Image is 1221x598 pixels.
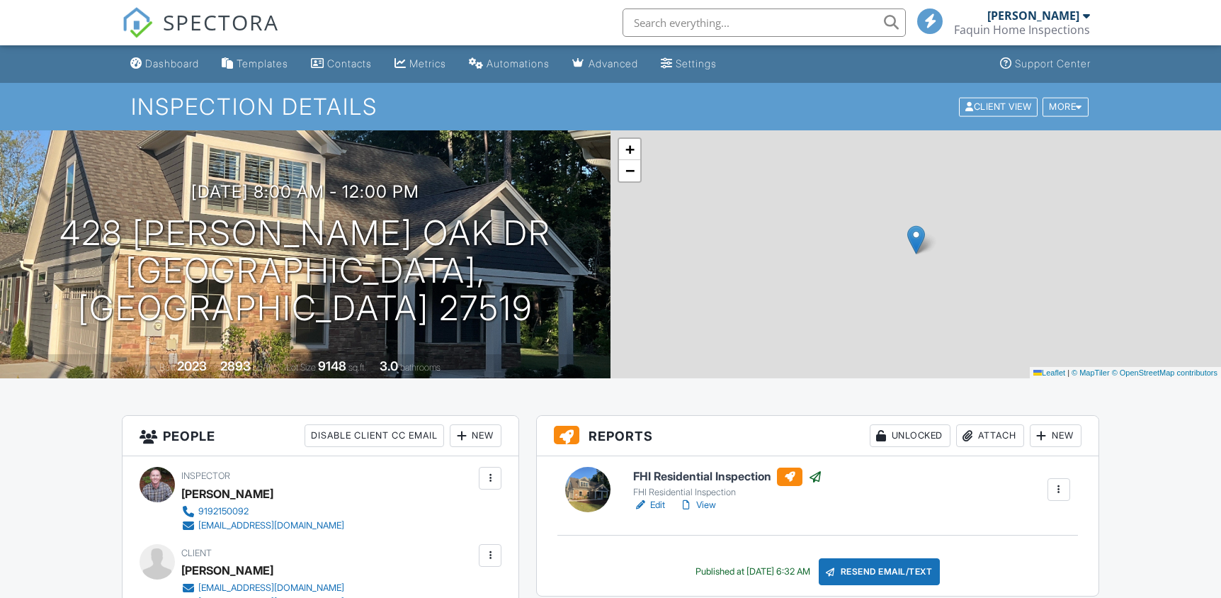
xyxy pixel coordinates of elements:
[676,57,717,69] div: Settings
[695,566,810,577] div: Published at [DATE] 6:32 AM
[198,520,344,531] div: [EMAIL_ADDRESS][DOMAIN_NAME]
[870,424,950,447] div: Unlocked
[409,57,446,69] div: Metrics
[400,362,441,373] span: bathrooms
[23,215,588,327] h1: 428 [PERSON_NAME] Oak Dr [GEOGRAPHIC_DATA], [GEOGRAPHIC_DATA] 27519
[181,483,273,504] div: [PERSON_NAME]
[145,57,199,69] div: Dashboard
[487,57,550,69] div: Automations
[625,140,635,158] span: +
[123,416,518,456] h3: People
[159,362,175,373] span: Built
[1067,368,1069,377] span: |
[348,362,366,373] span: sq.ft.
[177,359,207,373] div: 2023
[1030,424,1081,447] div: New
[1112,368,1217,377] a: © OpenStreetMap contributors
[318,359,346,373] div: 9148
[181,560,273,581] div: [PERSON_NAME]
[327,57,372,69] div: Contacts
[380,359,398,373] div: 3.0
[1015,57,1091,69] div: Support Center
[122,19,279,49] a: SPECTORA
[181,548,212,558] span: Client
[959,97,1038,116] div: Client View
[956,424,1024,447] div: Attach
[450,424,501,447] div: New
[286,362,316,373] span: Lot Size
[253,362,273,373] span: sq. ft.
[1072,368,1110,377] a: © MapTiler
[1033,368,1065,377] a: Leaflet
[1043,97,1089,116] div: More
[191,182,419,201] h3: [DATE] 8:00 am - 12:00 pm
[987,9,1079,23] div: [PERSON_NAME]
[537,416,1098,456] h3: Reports
[633,487,822,498] div: FHI Residential Inspection
[216,51,294,77] a: Templates
[994,51,1096,77] a: Support Center
[625,162,635,179] span: −
[633,498,665,512] a: Edit
[163,7,279,37] span: SPECTORA
[198,582,344,594] div: [EMAIL_ADDRESS][DOMAIN_NAME]
[958,101,1041,111] a: Client View
[633,468,822,499] a: FHI Residential Inspection FHI Residential Inspection
[125,51,205,77] a: Dashboard
[131,94,1090,119] h1: Inspection Details
[907,225,925,254] img: Marker
[655,51,722,77] a: Settings
[633,468,822,486] h6: FHI Residential Inspection
[819,558,941,585] div: Resend Email/Text
[305,424,444,447] div: Disable Client CC Email
[220,359,251,373] div: 2893
[619,139,640,160] a: Zoom in
[181,581,344,595] a: [EMAIL_ADDRESS][DOMAIN_NAME]
[122,7,153,38] img: The Best Home Inspection Software - Spectora
[589,57,638,69] div: Advanced
[954,23,1090,37] div: Faquin Home Inspections
[463,51,555,77] a: Automations (Basic)
[567,51,644,77] a: Advanced
[198,506,249,517] div: 9192150092
[237,57,288,69] div: Templates
[181,470,230,481] span: Inspector
[181,519,344,533] a: [EMAIL_ADDRESS][DOMAIN_NAME]
[181,504,344,519] a: 9192150092
[389,51,452,77] a: Metrics
[305,51,377,77] a: Contacts
[623,9,906,37] input: Search everything...
[619,160,640,181] a: Zoom out
[679,498,716,512] a: View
